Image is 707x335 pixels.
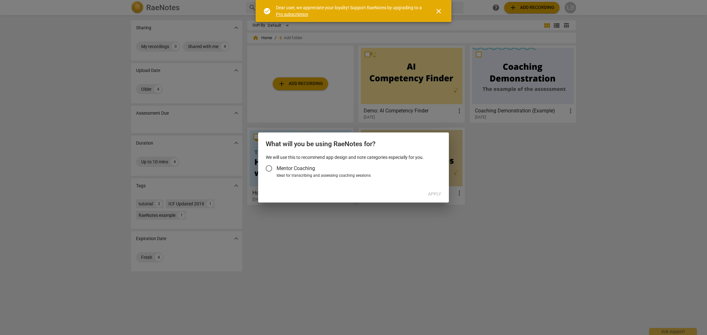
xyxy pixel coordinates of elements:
span: Mentor Coaching [277,165,315,172]
button: Close [431,4,446,19]
a: Pro subscription [276,12,308,17]
div: Account type [266,161,441,179]
div: Ideal for transcribing and assessing coaching sessions [277,173,439,179]
span: close [435,7,443,15]
p: We will use this to recommend app design and note categories especially for you. [266,154,441,161]
h2: What will you be using RaeNotes for? [266,140,441,148]
div: Dear user, we appreciate your loyalty! Support RaeNotes by upgrading to a [276,4,423,18]
span: check_circle [263,7,271,15]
